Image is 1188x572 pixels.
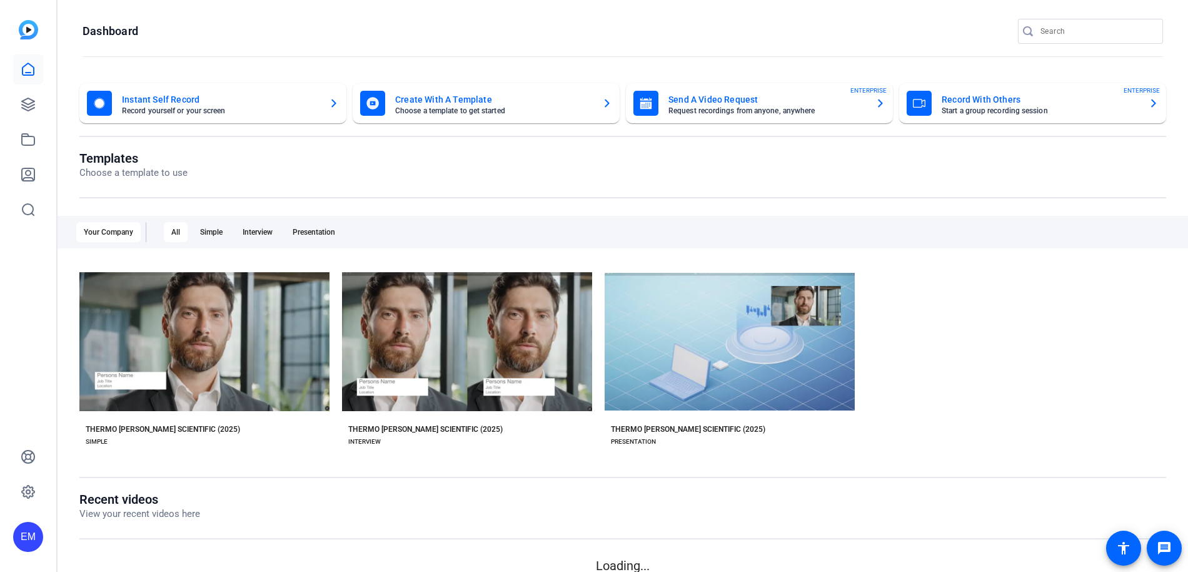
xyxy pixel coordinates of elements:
[395,107,592,115] mat-card-subtitle: Choose a template to get started
[19,20,38,39] img: blue-gradient.svg
[13,522,43,552] div: EM
[611,437,656,447] div: PRESENTATION
[79,492,200,507] h1: Recent videos
[122,92,319,107] mat-card-title: Instant Self Record
[79,507,200,521] p: View your recent videos here
[86,424,240,434] div: THERMO [PERSON_NAME] SCIENTIFIC (2025)
[353,83,620,123] button: Create With A TemplateChoose a template to get started
[348,437,381,447] div: INTERVIEW
[79,83,346,123] button: Instant Self RecordRecord yourself or your screen
[942,92,1139,107] mat-card-title: Record With Others
[86,437,108,447] div: SIMPLE
[850,86,887,95] span: ENTERPRISE
[626,83,893,123] button: Send A Video RequestRequest recordings from anyone, anywhereENTERPRISE
[79,151,188,166] h1: Templates
[1116,541,1131,556] mat-icon: accessibility
[1040,24,1153,39] input: Search
[76,222,141,242] div: Your Company
[164,222,188,242] div: All
[235,222,280,242] div: Interview
[668,107,865,115] mat-card-subtitle: Request recordings from anyone, anywhere
[285,222,343,242] div: Presentation
[395,92,592,107] mat-card-title: Create With A Template
[899,83,1166,123] button: Record With OthersStart a group recording sessionENTERPRISE
[668,92,865,107] mat-card-title: Send A Video Request
[193,222,230,242] div: Simple
[122,107,319,115] mat-card-subtitle: Record yourself or your screen
[83,24,138,39] h1: Dashboard
[942,107,1139,115] mat-card-subtitle: Start a group recording session
[611,424,765,434] div: THERMO [PERSON_NAME] SCIENTIFIC (2025)
[1157,541,1172,556] mat-icon: message
[348,424,503,434] div: THERMO [PERSON_NAME] SCIENTIFIC (2025)
[1124,86,1160,95] span: ENTERPRISE
[79,166,188,180] p: Choose a template to use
